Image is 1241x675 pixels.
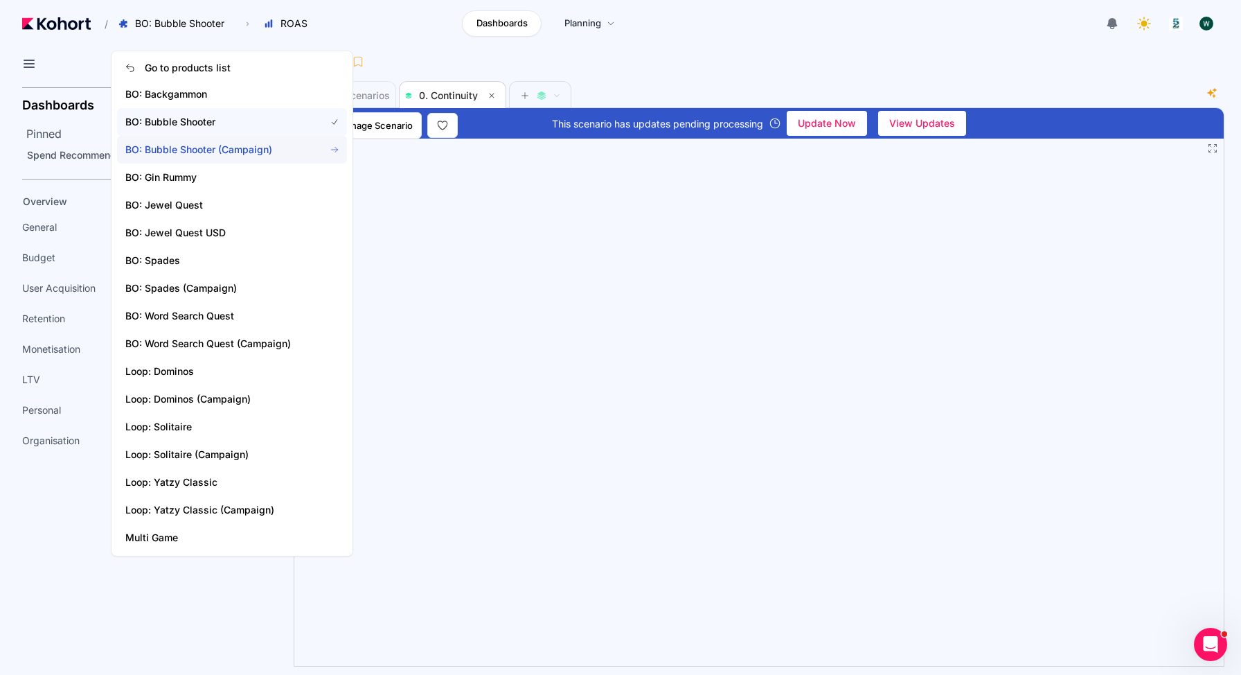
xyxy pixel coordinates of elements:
a: BO: Bubble Shooter [117,108,347,136]
span: Loop: Yatzy Classic (Campaign) [125,503,308,517]
h2: Dashboards [22,99,94,112]
span: ROAS [280,17,307,30]
span: Personal [22,403,61,417]
img: Kohort logo [22,17,91,30]
span: BO: Spades [125,254,308,268]
a: BO: Spades [117,247,347,274]
button: Update Now [787,111,867,136]
span: Loop: Dominos [125,365,308,378]
span: BO: Bubble Shooter [135,17,224,30]
span: Go to products list [145,61,231,75]
span: Loop: Yatzy Classic [125,475,308,489]
span: Loop: Dominos (Campaign) [125,392,308,406]
span: BO: Spades (Campaign) [125,281,308,295]
span: Overview [23,195,67,207]
a: BO: Spades (Campaign) [117,274,347,302]
span: BO: Gin Rummy [125,170,308,184]
span: Organisation [22,434,80,448]
span: Multi Game [125,531,308,545]
a: Loop: Dominos (Campaign) [117,385,347,413]
a: Loop: Solitaire [117,413,347,441]
span: BO: Bubble Shooter (Campaign) [125,143,308,157]
span: BO: Word Search Quest [125,309,308,323]
button: ROAS [256,12,322,35]
span: / [93,17,108,31]
span: Budget [22,251,55,265]
span: › [243,18,252,29]
span: BO: Backgammon [125,87,308,101]
span: Spend Recommendations [27,149,145,161]
img: logo_logo_images_1_20240607072359498299_20240828135028712857.jpeg [1169,17,1183,30]
a: Loop: Yatzy Classic (Campaign) [117,496,347,524]
span: Manage Scenario [338,119,413,132]
span: BO: Jewel Quest USD [125,226,308,240]
a: BO: Gin Rummy [117,164,347,191]
a: Loop: Yatzy Classic [117,468,347,496]
button: BO: Bubble Shooter [111,12,239,35]
button: View Updates [878,111,966,136]
span: Update Now [798,113,856,134]
a: Loop: Dominos [117,358,347,385]
a: Overview [18,191,253,212]
span: BO: Word Search Quest (Campaign) [125,337,308,351]
span: This scenario has updates pending processing [552,116,763,131]
span: BO: Bubble Shooter [125,115,308,129]
span: Loop: Solitaire (Campaign) [125,448,308,462]
span: View Updates [889,113,955,134]
a: BO: Jewel Quest [117,191,347,219]
a: Go to products list [117,55,347,80]
span: Loop: Solitaire [125,420,308,434]
a: Loop: Solitaire (Campaign) [117,441,347,468]
span: BO: Jewel Quest [125,198,308,212]
a: Planning [550,10,630,37]
span: Retention [22,312,65,326]
a: Multi Game [117,524,347,552]
a: Dashboards [462,10,542,37]
a: BO: Bubble Shooter (Campaign) [117,136,347,164]
h2: Pinned [26,125,277,142]
a: BO: Backgammon [117,80,347,108]
span: General [22,220,57,234]
a: BO: Word Search Quest [117,302,347,330]
span: Planning [564,17,601,30]
iframe: Intercom live chat [1194,628,1227,661]
span: Dashboards [476,17,528,30]
span: 0. Continuity [419,89,478,101]
span: User Acquisition [22,281,96,295]
a: BO: Jewel Quest USD [117,219,347,247]
a: Spend Recommendations [22,145,273,166]
a: Manage Scenario [311,112,422,139]
span: LTV [22,373,40,387]
button: Fullscreen [1207,143,1218,154]
span: Monetisation [22,342,80,356]
a: BO: Word Search Quest (Campaign) [117,330,347,358]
